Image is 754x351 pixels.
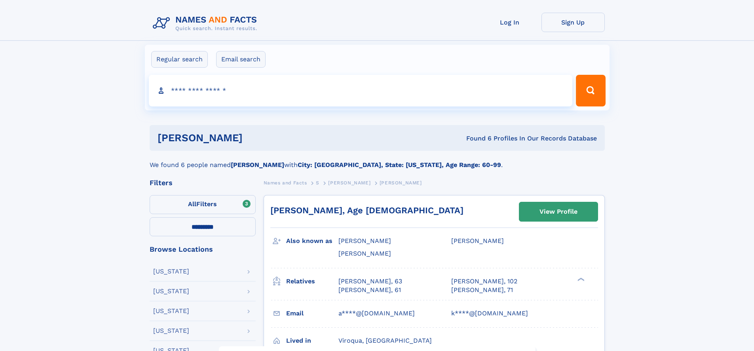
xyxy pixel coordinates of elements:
[316,180,319,186] span: S
[153,268,189,275] div: [US_STATE]
[338,337,432,344] span: Viroqua, [GEOGRAPHIC_DATA]
[539,203,577,221] div: View Profile
[338,237,391,245] span: [PERSON_NAME]
[298,161,501,169] b: City: [GEOGRAPHIC_DATA], State: [US_STATE], Age Range: 60-99
[264,178,307,188] a: Names and Facts
[150,246,256,253] div: Browse Locations
[576,75,605,106] button: Search Button
[519,202,598,221] a: View Profile
[150,179,256,186] div: Filters
[153,308,189,314] div: [US_STATE]
[153,288,189,294] div: [US_STATE]
[451,286,513,294] a: [PERSON_NAME], 71
[316,178,319,188] a: S
[216,51,266,68] label: Email search
[286,275,338,288] h3: Relatives
[478,13,541,32] a: Log In
[150,13,264,34] img: Logo Names and Facts
[451,237,504,245] span: [PERSON_NAME]
[338,277,402,286] a: [PERSON_NAME], 63
[150,195,256,214] label: Filters
[541,13,605,32] a: Sign Up
[286,307,338,320] h3: Email
[380,180,422,186] span: [PERSON_NAME]
[231,161,284,169] b: [PERSON_NAME]
[150,151,605,170] div: We found 6 people named with .
[151,51,208,68] label: Regular search
[451,277,517,286] a: [PERSON_NAME], 102
[188,200,196,208] span: All
[153,328,189,334] div: [US_STATE]
[286,334,338,347] h3: Lived in
[328,180,370,186] span: [PERSON_NAME]
[354,134,597,143] div: Found 6 Profiles In Our Records Database
[328,178,370,188] a: [PERSON_NAME]
[149,75,573,106] input: search input
[158,133,355,143] h1: [PERSON_NAME]
[270,205,463,215] a: [PERSON_NAME], Age [DEMOGRAPHIC_DATA]
[286,234,338,248] h3: Also known as
[338,250,391,257] span: [PERSON_NAME]
[575,277,585,282] div: ❯
[338,286,401,294] a: [PERSON_NAME], 61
